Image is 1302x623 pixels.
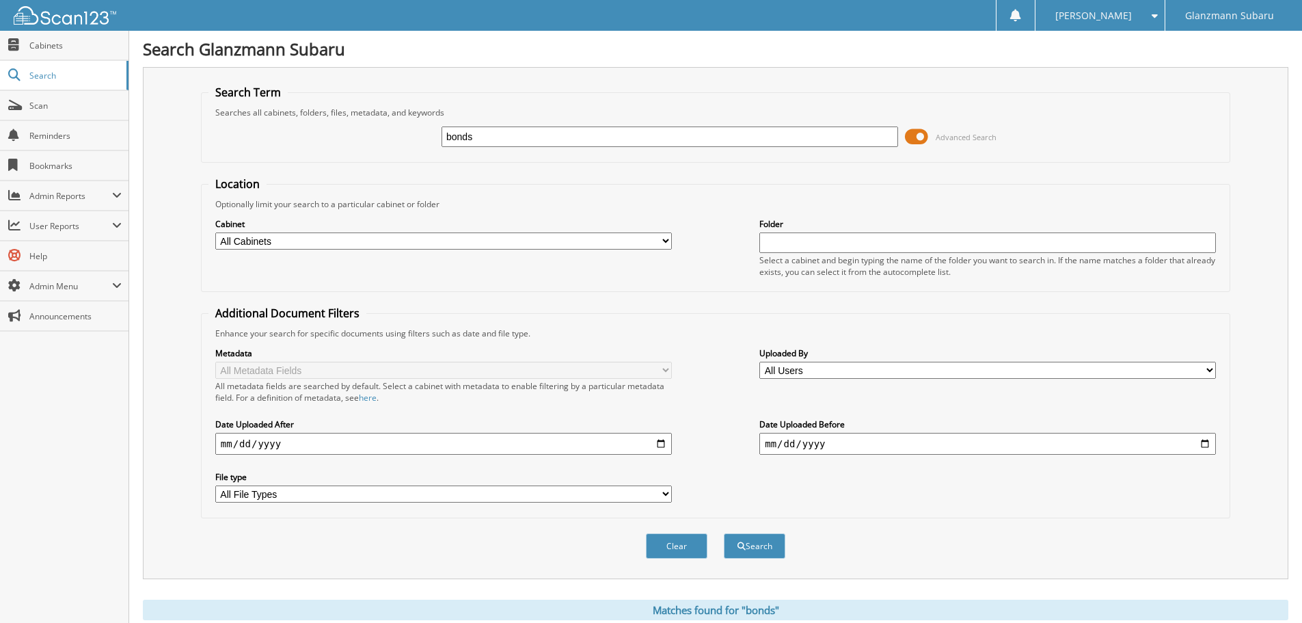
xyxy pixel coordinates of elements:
[208,107,1223,118] div: Searches all cabinets, folders, files, metadata, and keywords
[359,392,377,403] a: here
[14,6,116,25] img: scan123-logo-white.svg
[646,533,707,559] button: Clear
[759,218,1216,230] label: Folder
[29,280,112,292] span: Admin Menu
[759,254,1216,278] div: Select a cabinet and begin typing the name of the folder you want to search in. If the name match...
[29,310,122,322] span: Announcements
[1055,12,1132,20] span: [PERSON_NAME]
[29,190,112,202] span: Admin Reports
[208,176,267,191] legend: Location
[29,160,122,172] span: Bookmarks
[143,600,1288,620] div: Matches found for "bonds"
[29,40,122,51] span: Cabinets
[29,100,122,111] span: Scan
[215,380,672,403] div: All metadata fields are searched by default. Select a cabinet with metadata to enable filtering b...
[215,218,672,230] label: Cabinet
[208,328,1223,339] div: Enhance your search for specific documents using filters such as date and file type.
[29,130,122,142] span: Reminders
[29,70,120,81] span: Search
[215,471,672,483] label: File type
[208,306,366,321] legend: Additional Document Filters
[143,38,1288,60] h1: Search Glanzmann Subaru
[1185,12,1274,20] span: Glanzmann Subaru
[724,533,785,559] button: Search
[759,433,1216,455] input: end
[215,433,672,455] input: start
[215,419,672,430] label: Date Uploaded After
[208,198,1223,210] div: Optionally limit your search to a particular cabinet or folder
[759,347,1216,359] label: Uploaded By
[215,347,672,359] label: Metadata
[29,220,112,232] span: User Reports
[208,85,288,100] legend: Search Term
[759,419,1216,430] label: Date Uploaded Before
[29,250,122,262] span: Help
[936,132,996,142] span: Advanced Search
